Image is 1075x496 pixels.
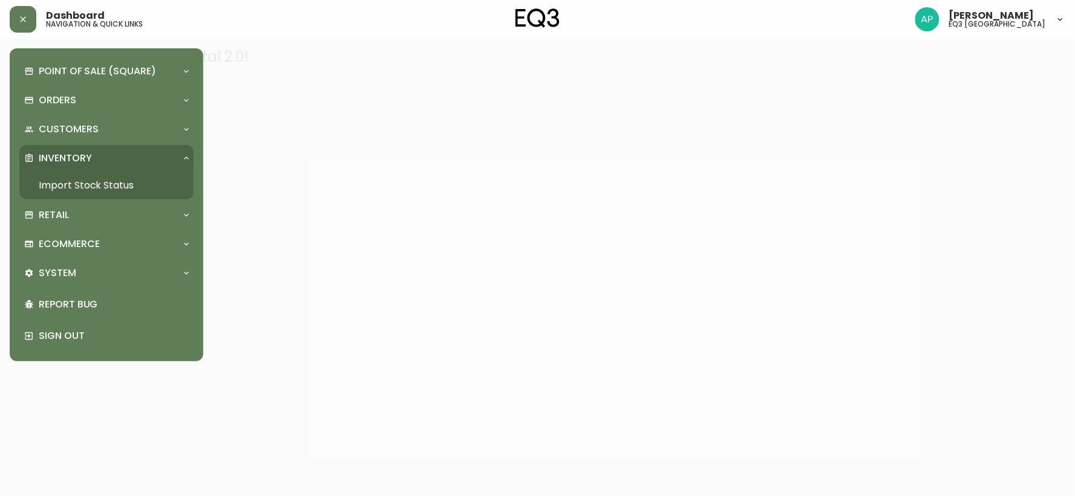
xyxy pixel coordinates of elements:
[19,116,194,143] div: Customers
[515,8,560,28] img: logo
[949,21,1046,28] h5: eq3 [GEOGRAPHIC_DATA]
[19,320,194,352] div: Sign Out
[39,94,76,107] p: Orders
[949,11,1034,21] span: [PERSON_NAME]
[39,266,76,280] p: System
[46,11,105,21] span: Dashboard
[39,65,156,78] p: Point of Sale (Square)
[39,208,69,222] p: Retail
[915,7,939,31] img: 3897410ab0ebf58098a0828baeda1fcd
[19,202,194,228] div: Retail
[19,58,194,85] div: Point of Sale (Square)
[39,123,99,136] p: Customers
[46,21,143,28] h5: navigation & quick links
[39,152,92,165] p: Inventory
[19,231,194,257] div: Ecommerce
[19,172,194,199] a: Import Stock Status
[19,87,194,114] div: Orders
[39,329,189,343] p: Sign Out
[19,289,194,320] div: Report Bug
[19,260,194,286] div: System
[39,237,100,251] p: Ecommerce
[19,145,194,172] div: Inventory
[39,298,189,311] p: Report Bug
